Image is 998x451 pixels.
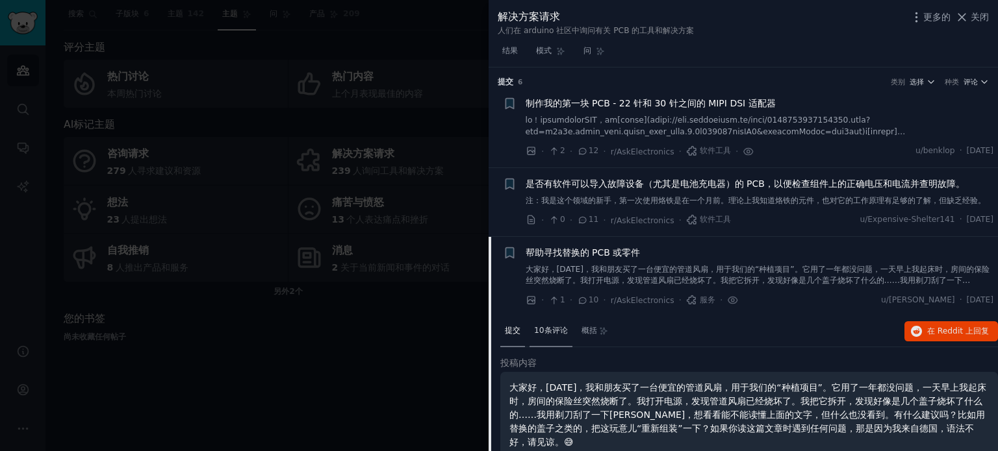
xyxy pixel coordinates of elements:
[881,295,955,304] font: u/[PERSON_NAME]
[526,115,994,138] a: lo！ipsumdolorSIT，am[conse](adipi://eli.seddoeiusm.te/inci/0148753937154350.utla?etd=m2a3e.admin_v...
[509,382,986,447] font: 大家好，[DATE]，我和朋友买了一台便宜的管道风扇，用于我们的“种植项目”。它用了一年都没问题，一天早上我起床时，房间的保险丝突然烧断了。我打开电源，发现管道风扇已经烧坏了。我把它拆开，发现好...
[526,97,776,110] a: 制作我的第一块 PCB - 22 针和 30 针之间的 MIPI DSI 适配器
[967,295,993,304] font: [DATE]
[500,358,537,368] font: 投稿内容
[960,215,962,224] font: ·
[536,46,552,55] font: 模式
[526,247,641,258] font: 帮助寻找替换的 PCB 或零件
[579,41,609,67] a: 问
[526,265,990,308] font: 大家好，[DATE]，我和朋友买了一台便宜的管道风扇，用于我们的“种植项目”。它用了一年都没问题，一天早上我起床时，房间的保险丝突然烧断了。我打开电源，发现管道风扇已经烧坏了。我把它拆开，发现好...
[736,146,738,156] font: ·
[518,78,522,86] font: 6
[498,77,513,86] font: 提交
[679,215,682,225] font: ·
[700,295,715,304] font: 服务
[603,295,606,305] font: ·
[526,177,965,191] a: 是否有软件可以导入故障设备（尤其是电池充电器）的 PCB，以便检查组件上的正确电压和电流并查明故障。
[720,295,723,305] font: ·
[960,295,962,304] font: ·
[534,326,568,335] font: 10条评论
[611,147,674,156] font: r/AskElectronics
[910,10,951,24] button: 更多的
[526,116,989,238] font: lo！ipsumdolorSIT，am[conse](adipi://eli.seddoeiusm.te/inci/0148753937154350.utla?etd=m2a3e.admin_v...
[589,295,599,304] font: 10
[967,146,993,155] font: [DATE]
[526,178,965,189] font: 是否有软件可以导入故障设备（尤其是电池充电器）的 PCB，以便检查组件上的正确电压和电流并查明故障。
[971,12,989,22] font: 关闭
[582,326,597,335] font: 概括
[531,41,570,67] a: 模式
[700,215,731,224] font: 软件工具
[526,195,994,207] a: 注：我是这个领域的新手，第一次使用烙铁是在一个月前。理论上我知道烙铁的元件，也对它的工作原理有足够的了解，但缺乏经验。
[583,46,591,55] font: 问
[973,326,989,335] font: 回复
[560,215,565,224] font: 0
[910,77,936,86] button: 选择
[611,216,674,225] font: r/AskElectronics
[526,196,986,205] font: 注：我是这个领域的新手，第一次使用烙铁是在一个月前。理论上我知道烙铁的元件，也对它的工作原理有足够的了解，但缺乏经验。
[589,215,599,224] font: 11
[891,78,905,86] font: 类别
[498,10,560,23] font: 解决方案请求
[910,78,924,86] font: 选择
[560,295,565,304] font: 1
[960,146,962,155] font: ·
[502,46,518,55] font: 结果
[700,146,731,155] font: 软件工具
[570,295,572,305] font: ·
[603,146,606,156] font: ·
[570,146,572,156] font: ·
[541,146,544,156] font: ·
[505,326,520,335] font: 提交
[611,296,674,305] font: r/AskElectronics
[560,146,565,155] font: 2
[589,146,599,155] font: 12
[679,295,682,305] font: ·
[498,41,522,67] a: 结果
[679,146,682,156] font: ·
[964,77,990,86] button: 评论
[541,295,544,305] font: ·
[964,78,978,86] font: 评论
[904,321,998,342] button: 在 Reddit 上回复
[526,246,641,260] a: 帮助寻找替换的 PCB 或零件
[603,215,606,225] font: ·
[570,215,572,225] font: ·
[967,215,993,224] font: [DATE]
[923,12,951,22] font: 更多的
[526,98,776,108] font: 制作我的第一块 PCB - 22 针和 30 针之间的 MIPI DSI 适配器
[945,78,959,86] font: 种类
[927,326,973,335] font: 在 Reddit 上
[526,264,994,287] a: 大家好，[DATE]，我和朋友买了一台便宜的管道风扇，用于我们的“种植项目”。它用了一年都没问题，一天早上我起床时，房间的保险丝突然烧断了。我打开电源，发现管道风扇已经烧坏了。我把它拆开，发现好...
[541,215,544,225] font: ·
[498,26,694,35] font: 人们在 arduino 社区中询问有关 PCB 的工具和解决方案
[955,10,990,24] button: 关闭
[860,215,954,224] font: u/Expensive-Shelter141
[915,146,955,155] font: u/benklop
